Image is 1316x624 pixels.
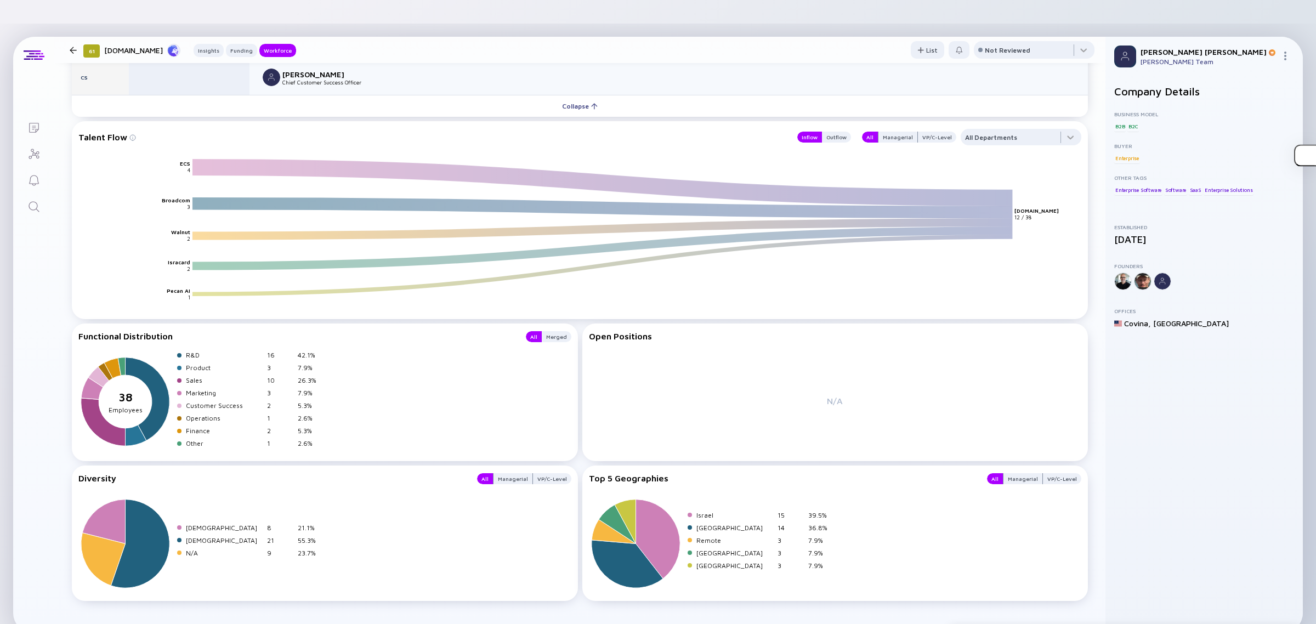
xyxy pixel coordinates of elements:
[194,45,224,56] div: Insights
[1114,143,1294,149] div: Buyer
[918,132,956,143] button: VP/C-Level
[186,376,263,384] div: Sales
[589,473,977,484] div: Top 5 Geographies
[267,524,293,532] div: 8
[226,45,257,56] div: Funding
[1003,473,1043,484] button: Managerial
[878,132,917,143] div: Managerial
[187,203,190,210] text: 3
[267,364,293,372] div: 3
[696,561,773,570] div: [GEOGRAPHIC_DATA]
[104,43,180,57] div: [DOMAIN_NAME]
[696,511,773,519] div: Israel
[589,350,1082,452] div: N/A
[1164,184,1187,195] div: Software
[267,439,293,447] div: 1
[696,524,773,532] div: [GEOGRAPHIC_DATA]
[259,44,296,57] button: Workforce
[797,132,822,143] div: Inflow
[911,42,944,59] div: List
[267,376,293,384] div: 10
[282,70,355,79] div: [PERSON_NAME]
[1127,121,1139,132] div: B2C
[1153,319,1229,328] div: [GEOGRAPHIC_DATA]
[267,427,293,435] div: 2
[168,259,190,266] text: Isracard
[267,549,293,557] div: 9
[83,44,100,58] div: 61
[186,549,263,557] div: N/A
[1015,214,1032,221] text: 12 / 38
[109,406,143,414] tspan: Employees
[1114,234,1294,245] div: [DATE]
[477,473,493,484] div: All
[186,364,263,372] div: Product
[1141,47,1277,56] div: [PERSON_NAME] [PERSON_NAME]
[72,60,129,95] div: CS
[187,266,190,273] text: 2
[493,473,533,484] button: Managerial
[298,389,324,397] div: 7.9%
[267,389,293,397] div: 3
[298,427,324,435] div: 5.3%
[533,473,571,484] button: VP/C-Level
[985,46,1030,54] div: Not Reviewed
[187,236,190,242] text: 2
[778,536,804,544] div: 3
[1114,46,1136,67] img: Profile Picture
[696,536,773,544] div: Remote
[696,549,773,557] div: [GEOGRAPHIC_DATA]
[171,229,190,236] text: Walnut
[298,376,324,384] div: 26.3%
[13,192,54,219] a: Search
[282,79,361,86] div: Chief Customer Success Officer
[1114,224,1294,230] div: Established
[822,132,851,143] div: Outflow
[555,98,604,115] div: Collapse
[226,44,257,57] button: Funding
[1043,473,1081,484] button: VP/C-Level
[13,166,54,192] a: Reminders
[1114,320,1122,327] img: United States Flag
[298,414,324,422] div: 2.6%
[167,287,190,294] text: Pecan AI
[267,351,293,359] div: 16
[808,524,835,532] div: 36.8%
[911,41,944,59] button: List
[778,549,804,557] div: 3
[1114,308,1294,314] div: Offices
[13,140,54,166] a: Investor Map
[298,364,324,372] div: 7.9%
[1141,58,1277,66] div: [PERSON_NAME] Team
[298,439,324,447] div: 2.6%
[808,536,835,544] div: 7.9%
[186,536,263,544] div: [DEMOGRAPHIC_DATA]
[78,473,466,484] div: Diversity
[1114,152,1140,163] div: Enterprise
[493,473,532,484] div: Managerial
[1114,111,1294,117] div: Business Model
[188,294,190,300] text: 1
[808,511,835,519] div: 39.5%
[1114,85,1294,98] h2: Company Details
[1015,208,1059,214] text: [DOMAIN_NAME]
[987,473,1003,484] button: All
[862,132,878,143] div: All
[1281,52,1290,60] img: Menu
[298,401,324,410] div: 5.3%
[78,331,515,342] div: Functional Distribution
[267,401,293,410] div: 2
[186,414,263,422] div: Operations
[808,549,835,557] div: 7.9%
[1003,473,1042,484] div: Managerial
[13,114,54,140] a: Lists
[180,161,190,167] text: ECS
[1114,121,1126,132] div: B2B
[186,524,263,532] div: [DEMOGRAPHIC_DATA]
[267,536,293,544] div: 21
[778,511,804,519] div: 15
[72,95,1088,117] button: Collapse
[298,524,324,532] div: 21.1%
